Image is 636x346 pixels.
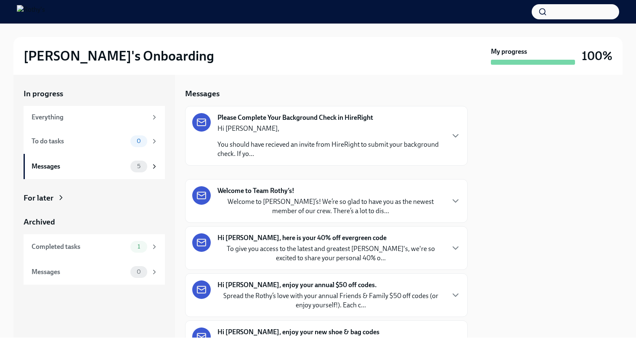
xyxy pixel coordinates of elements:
strong: Hi [PERSON_NAME], enjoy your annual $50 off codes. [217,280,377,290]
a: Completed tasks1 [24,234,165,259]
h2: [PERSON_NAME]'s Onboarding [24,48,214,64]
a: For later [24,193,165,203]
div: For later [24,193,53,203]
img: Rothy's [17,5,45,18]
strong: Welcome to Team Rothy’s! [217,186,294,195]
div: To do tasks [32,137,127,146]
span: 0 [132,138,146,144]
div: Messages [32,162,127,171]
h5: Messages [185,88,220,99]
div: Completed tasks [32,242,127,251]
a: Messages0 [24,259,165,285]
a: Messages5 [24,154,165,179]
p: Welcome to [PERSON_NAME]’s! We’re so glad to have you as the newest member of our crew. There’s a... [217,197,444,216]
a: In progress [24,88,165,99]
strong: My progress [491,47,527,56]
p: You should have recieved an invite from HireRight to submit your background check. If yo... [217,140,444,158]
a: Everything [24,106,165,129]
span: 5 [132,163,146,169]
p: Hi [PERSON_NAME], [217,124,444,133]
strong: Hi [PERSON_NAME], here is your 40% off evergreen code [217,233,387,243]
span: 0 [132,269,146,275]
span: 1 [132,243,145,250]
div: Everything [32,113,147,122]
a: Archived [24,217,165,227]
p: To give you access to the latest and greatest [PERSON_NAME]'s, we're so excited to share your per... [217,244,444,263]
div: Messages [32,267,127,277]
strong: Please Complete Your Background Check in HireRight [217,113,373,122]
strong: Hi [PERSON_NAME], enjoy your new shoe & bag codes [217,328,379,337]
p: Spread the Rothy’s love with your annual Friends & Family $50 off codes (or enjoy yourself!). Eac... [217,291,444,310]
a: To do tasks0 [24,129,165,154]
h3: 100% [582,48,612,63]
